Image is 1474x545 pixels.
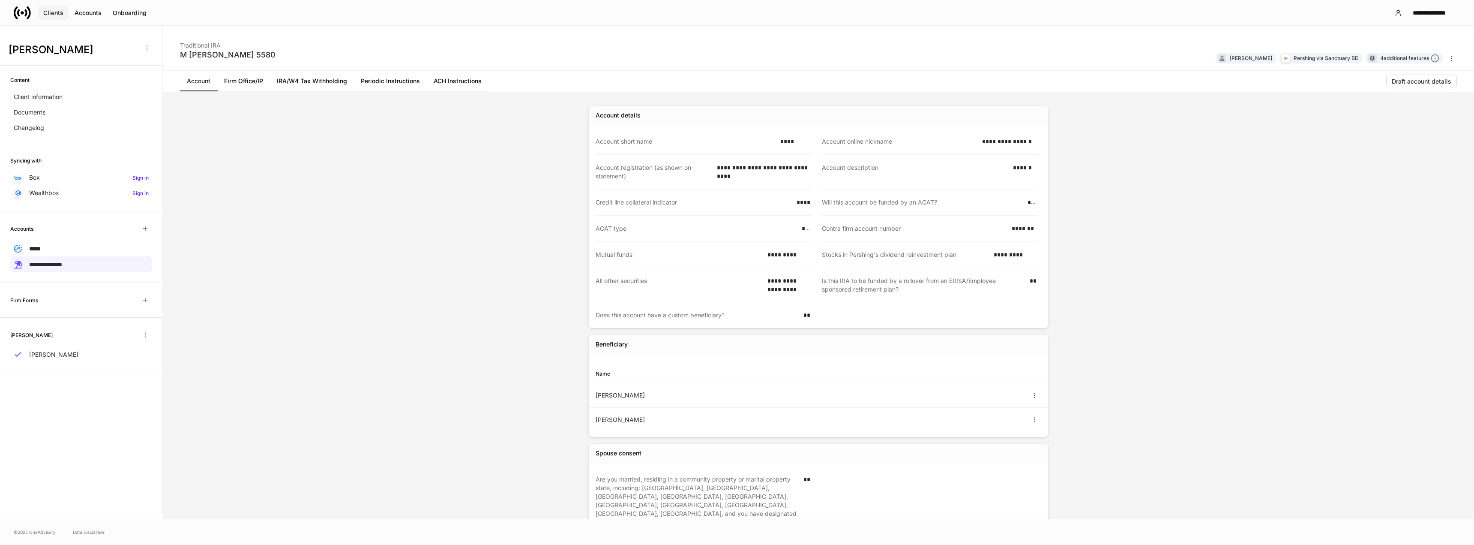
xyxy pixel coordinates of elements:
h6: Firm Forms [10,296,38,304]
div: Are you married, residing in a community property or marital property state, including: [GEOGRAPH... [596,475,798,527]
span: © 2025 OneAdvisory [14,529,56,536]
div: Account online nickname [822,137,977,146]
div: Spouse consent [596,449,641,458]
div: Credit line collateral indicator [596,198,791,207]
p: [PERSON_NAME] [29,350,78,359]
h3: [PERSON_NAME] [9,43,137,57]
a: [PERSON_NAME] [10,347,152,362]
div: Stocks in Pershing's dividend reinvestment plan [822,250,989,259]
img: oYqM9ojoZLfzCHUefNbBcWHcyDPbQKagtYciMC8pFl3iZXy3dU33Uwy+706y+0q2uJ1ghNQf2OIHrSh50tUd9HaB5oMc62p0G... [15,176,21,180]
div: Does this account have a custom beneficiary? [596,311,798,319]
p: Wealthbox [29,189,59,197]
div: Is this IRA to be funded by a rollover from an ERISA/Employee sponsored retirement plan? [822,277,1025,294]
div: Account short name [596,137,775,146]
a: Firm Office/IP [217,71,270,91]
div: [PERSON_NAME] [1230,54,1272,62]
div: Contra firm account number [822,224,1007,233]
h6: Syncing with [10,157,42,165]
div: All other securities [596,277,762,293]
div: [PERSON_NAME] [596,391,818,400]
h6: Sign in [132,189,149,197]
a: Documents [10,105,152,120]
div: M [PERSON_NAME] 5580 [180,50,276,60]
a: Changelog [10,120,152,135]
div: 4 additional features [1380,54,1439,63]
a: Account [180,71,217,91]
a: ACH Instructions [427,71,488,91]
a: Periodic Instructions [354,71,427,91]
a: IRA/W4 Tax Withholding [270,71,354,91]
h6: [PERSON_NAME] [10,331,53,339]
div: Name [596,370,818,378]
button: Accounts [69,6,107,20]
button: Clients [38,6,69,20]
div: Account registration (as shown on statement) [596,163,712,181]
p: Client information [14,93,63,101]
div: Account description [822,163,1008,181]
div: Accounts [75,9,102,17]
a: Data Disclaimer [73,529,105,536]
div: Mutual funds [596,250,762,259]
div: Onboarding [113,9,147,17]
p: Documents [14,108,45,117]
div: Traditional IRA [180,36,276,50]
div: Will this account be funded by an ACAT? [822,198,1022,207]
div: [PERSON_NAME] [596,416,818,424]
h6: Accounts [10,225,33,233]
div: Clients [43,9,63,17]
a: WealthboxSign in [10,185,152,201]
p: Changelog [14,123,44,132]
h6: Sign in [132,174,149,182]
div: Pershing via Sanctuary BD [1294,54,1359,62]
div: Draft account details [1392,77,1451,86]
h5: Beneficiary [596,340,628,349]
button: Onboarding [107,6,152,20]
div: ACAT type [596,224,797,233]
h6: Content [10,76,30,84]
p: Box [29,173,40,182]
button: Draft account details [1386,75,1457,88]
a: BoxSign in [10,170,152,185]
a: Client information [10,89,152,105]
div: Account details [596,111,641,120]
